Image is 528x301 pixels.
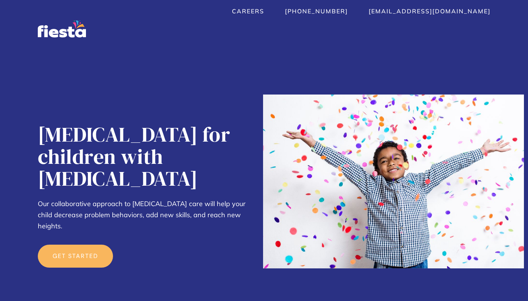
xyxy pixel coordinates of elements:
[38,245,113,268] a: get started
[369,7,491,15] a: [EMAIL_ADDRESS][DOMAIN_NAME]
[285,7,348,15] a: [PHONE_NUMBER]
[38,20,86,37] a: home
[232,7,264,15] a: Careers
[38,198,255,232] p: Our collaborative approach to [MEDICAL_DATA] care will help your child decrease problem behaviors...
[263,95,524,268] img: Child with autism celebrates success
[38,123,255,189] h1: [MEDICAL_DATA] for children with [MEDICAL_DATA]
